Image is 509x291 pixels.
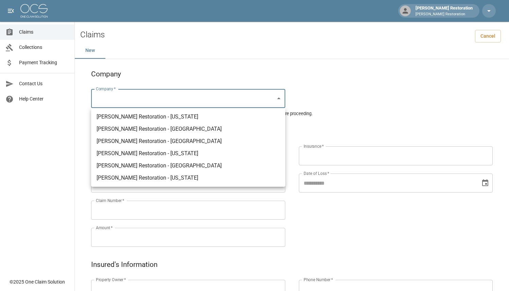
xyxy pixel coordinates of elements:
li: [PERSON_NAME] Restoration - [GEOGRAPHIC_DATA] [91,160,285,172]
li: [PERSON_NAME] Restoration - [GEOGRAPHIC_DATA] [91,135,285,147]
li: [PERSON_NAME] Restoration - [US_STATE] [91,111,285,123]
li: [PERSON_NAME] Restoration - [US_STATE] [91,147,285,160]
li: [PERSON_NAME] Restoration - [GEOGRAPHIC_DATA] [91,123,285,135]
li: [PERSON_NAME] Restoration - [US_STATE] [91,172,285,184]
